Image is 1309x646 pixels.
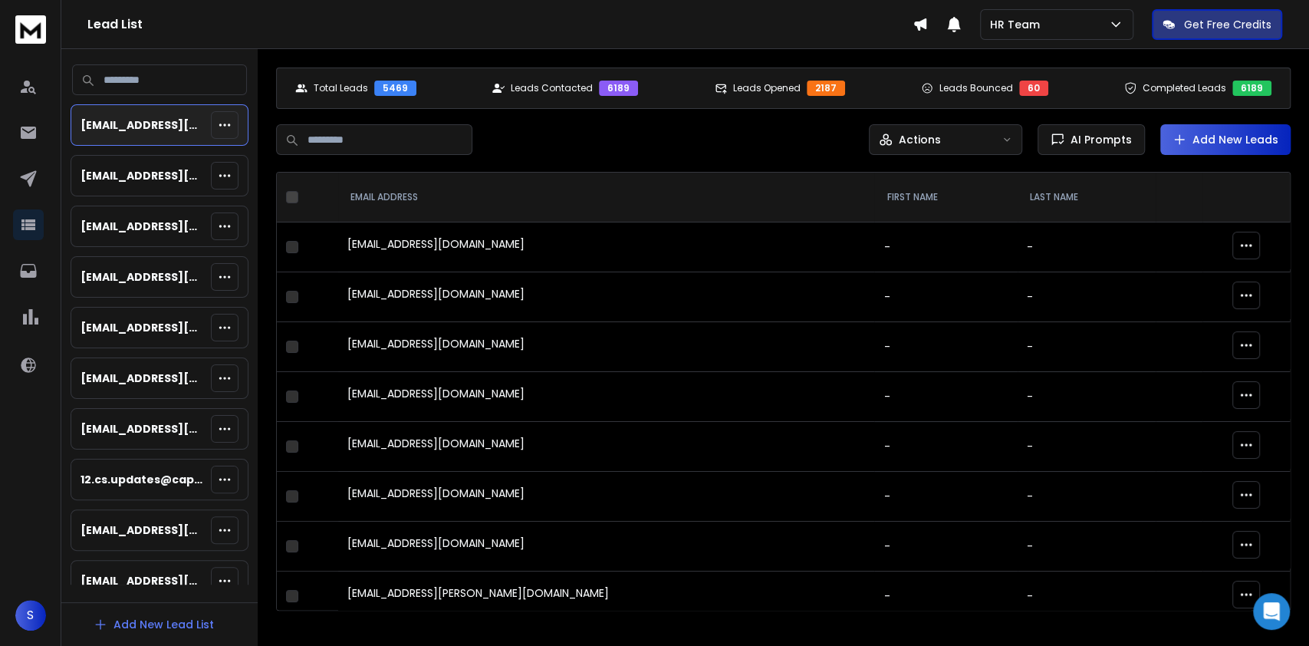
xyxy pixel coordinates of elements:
[1019,81,1048,96] div: 60
[1018,422,1156,472] td: -
[1018,572,1156,621] td: -
[81,269,205,285] p: [EMAIL_ADDRESS][DOMAIN_NAME]
[1253,593,1290,630] div: Open Intercom Messenger
[81,609,226,640] button: Add New Lead List
[990,17,1046,32] p: HR Team
[1018,322,1156,372] td: -
[81,320,205,335] p: [EMAIL_ADDRESS][DOMAIN_NAME]
[1232,81,1271,96] div: 6189
[81,522,205,538] p: [EMAIL_ADDRESS][DOMAIN_NAME]
[1143,82,1226,94] p: Completed Leads
[874,173,1017,222] th: FIRST NAME
[374,81,416,96] div: 5469
[81,371,205,386] p: [EMAIL_ADDRESS][DOMAIN_NAME]
[347,585,865,607] div: [EMAIL_ADDRESS][PERSON_NAME][DOMAIN_NAME]
[347,436,865,457] div: [EMAIL_ADDRESS][DOMAIN_NAME]
[87,15,913,34] h1: Lead List
[1018,272,1156,322] td: -
[1038,124,1145,155] button: AI Prompts
[874,272,1017,322] td: -
[874,422,1017,472] td: -
[347,336,865,358] div: [EMAIL_ADDRESS][DOMAIN_NAME]
[874,522,1017,572] td: -
[1018,372,1156,422] td: -
[1018,472,1156,522] td: -
[81,168,205,183] p: [EMAIL_ADDRESS][DOMAIN_NAME]
[338,173,874,222] th: EMAIL ADDRESS
[314,82,368,94] p: Total Leads
[81,117,205,133] p: [EMAIL_ADDRESS][DOMAIN_NAME]
[347,386,865,407] div: [EMAIL_ADDRESS][DOMAIN_NAME]
[347,486,865,507] div: [EMAIL_ADDRESS][DOMAIN_NAME]
[874,472,1017,522] td: -
[899,132,941,147] p: Actions
[15,15,46,44] img: logo
[1160,124,1291,155] button: Add New Leads
[1018,222,1156,272] td: -
[874,222,1017,272] td: -
[874,322,1017,372] td: -
[1184,17,1271,32] p: Get Free Credits
[15,600,46,631] button: S
[1018,173,1156,222] th: LAST NAME
[347,236,865,258] div: [EMAIL_ADDRESS][DOMAIN_NAME]
[1064,132,1132,147] span: AI Prompts
[81,421,205,437] p: [EMAIL_ADDRESS][DOMAIN_NAME]
[81,219,205,234] p: [EMAIL_ADDRESS][DOMAIN_NAME]
[81,472,205,487] p: 12.cs.updates@capestartindia
[874,572,1017,621] td: -
[939,82,1013,94] p: Leads Bounced
[1173,132,1278,147] a: Add New Leads
[81,573,205,588] p: [EMAIL_ADDRESS][DOMAIN_NAME]
[733,82,801,94] p: Leads Opened
[511,82,593,94] p: Leads Contacted
[1018,522,1156,572] td: -
[599,81,638,96] div: 6189
[807,81,845,96] div: 2187
[347,536,865,557] div: [EMAIL_ADDRESS][DOMAIN_NAME]
[874,372,1017,422] td: -
[1152,9,1282,40] button: Get Free Credits
[347,286,865,308] div: [EMAIL_ADDRESS][DOMAIN_NAME]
